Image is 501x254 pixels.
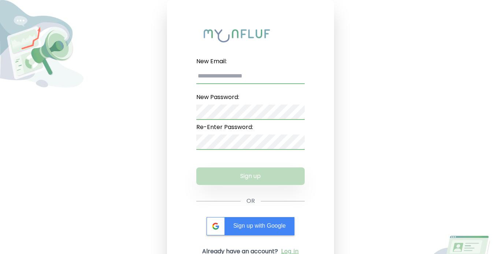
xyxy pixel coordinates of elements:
img: My Influency [204,29,297,42]
label: New Password: [196,90,305,105]
span: OR [246,197,255,205]
span: Sign up with Google [233,223,286,229]
label: New Email: [196,54,305,69]
button: Sign up [196,167,305,185]
label: Re-Enter Password: [196,120,305,134]
div: Sign up with Google [207,217,294,235]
